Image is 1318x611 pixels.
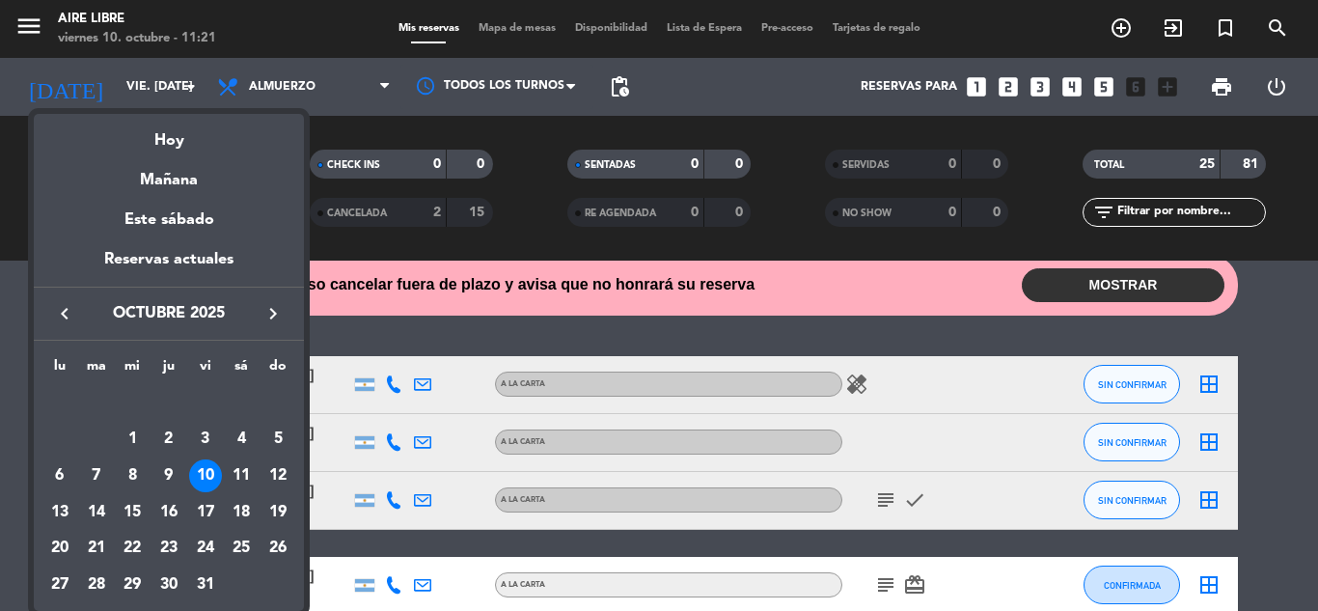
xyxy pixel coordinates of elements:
td: 16 de octubre de 2025 [151,494,187,531]
div: 18 [225,496,258,529]
div: 17 [189,496,222,529]
button: keyboard_arrow_left [47,301,82,326]
td: 7 de octubre de 2025 [78,458,115,494]
td: 6 de octubre de 2025 [41,458,78,494]
th: martes [78,355,115,385]
div: 8 [116,459,149,492]
td: 1 de octubre de 2025 [114,422,151,458]
div: 6 [43,459,76,492]
div: 25 [225,533,258,566]
div: 1 [116,423,149,456]
div: 23 [152,533,185,566]
i: keyboard_arrow_left [53,302,76,325]
div: 10 [189,459,222,492]
th: sábado [224,355,261,385]
div: 19 [261,496,294,529]
button: keyboard_arrow_right [256,301,290,326]
td: 13 de octubre de 2025 [41,494,78,531]
span: octubre 2025 [82,301,256,326]
div: 27 [43,569,76,601]
td: 4 de octubre de 2025 [224,422,261,458]
td: 3 de octubre de 2025 [187,422,224,458]
th: viernes [187,355,224,385]
td: OCT. [41,385,296,422]
div: 12 [261,459,294,492]
td: 29 de octubre de 2025 [114,567,151,603]
td: 15 de octubre de 2025 [114,494,151,531]
i: keyboard_arrow_right [261,302,285,325]
td: 31 de octubre de 2025 [187,567,224,603]
td: 11 de octubre de 2025 [224,458,261,494]
div: 5 [261,423,294,456]
div: 24 [189,533,222,566]
div: Este sábado [34,193,304,247]
td: 25 de octubre de 2025 [224,531,261,568]
td: 10 de octubre de 2025 [187,458,224,494]
div: 22 [116,533,149,566]
div: Reservas actuales [34,247,304,287]
div: 28 [80,569,113,601]
td: 23 de octubre de 2025 [151,531,187,568]
div: 13 [43,496,76,529]
div: 7 [80,459,113,492]
div: 4 [225,423,258,456]
td: 27 de octubre de 2025 [41,567,78,603]
div: Hoy [34,114,304,153]
td: 21 de octubre de 2025 [78,531,115,568]
th: lunes [41,355,78,385]
div: 26 [261,533,294,566]
td: 2 de octubre de 2025 [151,422,187,458]
td: 28 de octubre de 2025 [78,567,115,603]
td: 24 de octubre de 2025 [187,531,224,568]
td: 26 de octubre de 2025 [260,531,296,568]
td: 14 de octubre de 2025 [78,494,115,531]
td: 17 de octubre de 2025 [187,494,224,531]
td: 5 de octubre de 2025 [260,422,296,458]
td: 30 de octubre de 2025 [151,567,187,603]
div: 21 [80,533,113,566]
div: 20 [43,533,76,566]
th: domingo [260,355,296,385]
div: 30 [152,569,185,601]
div: 2 [152,423,185,456]
div: 11 [225,459,258,492]
div: 16 [152,496,185,529]
div: 9 [152,459,185,492]
td: 18 de octubre de 2025 [224,494,261,531]
td: 12 de octubre de 2025 [260,458,296,494]
td: 8 de octubre de 2025 [114,458,151,494]
td: 19 de octubre de 2025 [260,494,296,531]
div: Mañana [34,153,304,193]
div: 3 [189,423,222,456]
div: 31 [189,569,222,601]
td: 20 de octubre de 2025 [41,531,78,568]
div: 15 [116,496,149,529]
th: jueves [151,355,187,385]
td: 9 de octubre de 2025 [151,458,187,494]
div: 29 [116,569,149,601]
td: 22 de octubre de 2025 [114,531,151,568]
div: 14 [80,496,113,529]
th: miércoles [114,355,151,385]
